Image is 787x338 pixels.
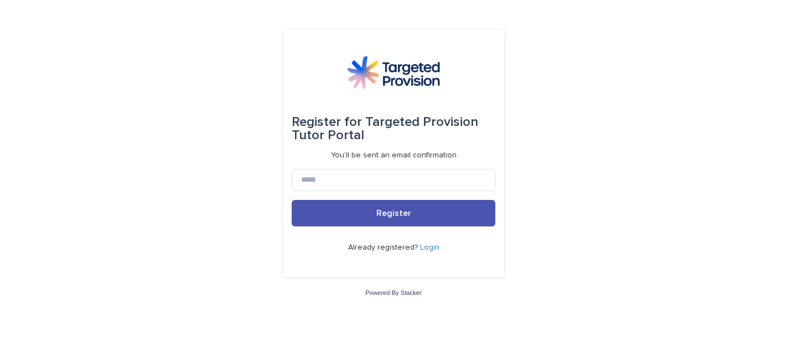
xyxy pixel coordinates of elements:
a: Powered By Stacker [365,289,421,296]
a: Login [420,244,439,251]
span: Already registered? [348,244,420,251]
span: Register [376,209,411,218]
p: You'll be sent an email confirmation [331,151,457,160]
button: Register [292,200,495,226]
img: M5nRWzHhSzIhMunXDL62 [347,56,440,89]
span: Register for [292,115,362,129]
div: Targeted Provision Tutor Portal [292,107,495,151]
